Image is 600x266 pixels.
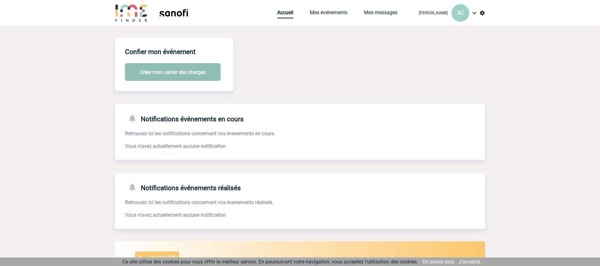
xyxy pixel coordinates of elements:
[423,259,454,265] a: En savoir plus
[310,9,347,18] a: Mes événements
[277,9,293,18] a: Accueil
[128,114,141,123] img: notifications-24-px-g.png
[122,259,418,265] span: Ce site utilise des cookies pour vous offrir le meilleur service. En poursuivant votre navigation...
[125,114,244,123] h4: Notifications événements en cours
[125,143,226,149] span: Vous n'avez actuellement aucune notification
[128,183,141,192] img: notifications-24-px-g.png
[125,199,273,205] span: Retrouvez ici les notifications concernant vos évenements réalisés.
[125,48,196,56] h4: Confier mon événement
[147,254,177,260] p: Actualité IME
[125,63,221,81] button: Créer mon cahier des charges
[115,4,148,22] img: IME-Finder
[364,9,397,18] a: Mes messages
[457,10,464,16] span: AC
[419,11,448,15] span: [PERSON_NAME]
[459,259,480,265] a: J'accepte
[125,183,241,192] h4: Notifications événements réalisés
[125,212,226,218] span: Vous n'avez actuellement aucune notification
[125,130,275,136] span: Retrouvez ici les notifications concernant vos évenements en cours.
